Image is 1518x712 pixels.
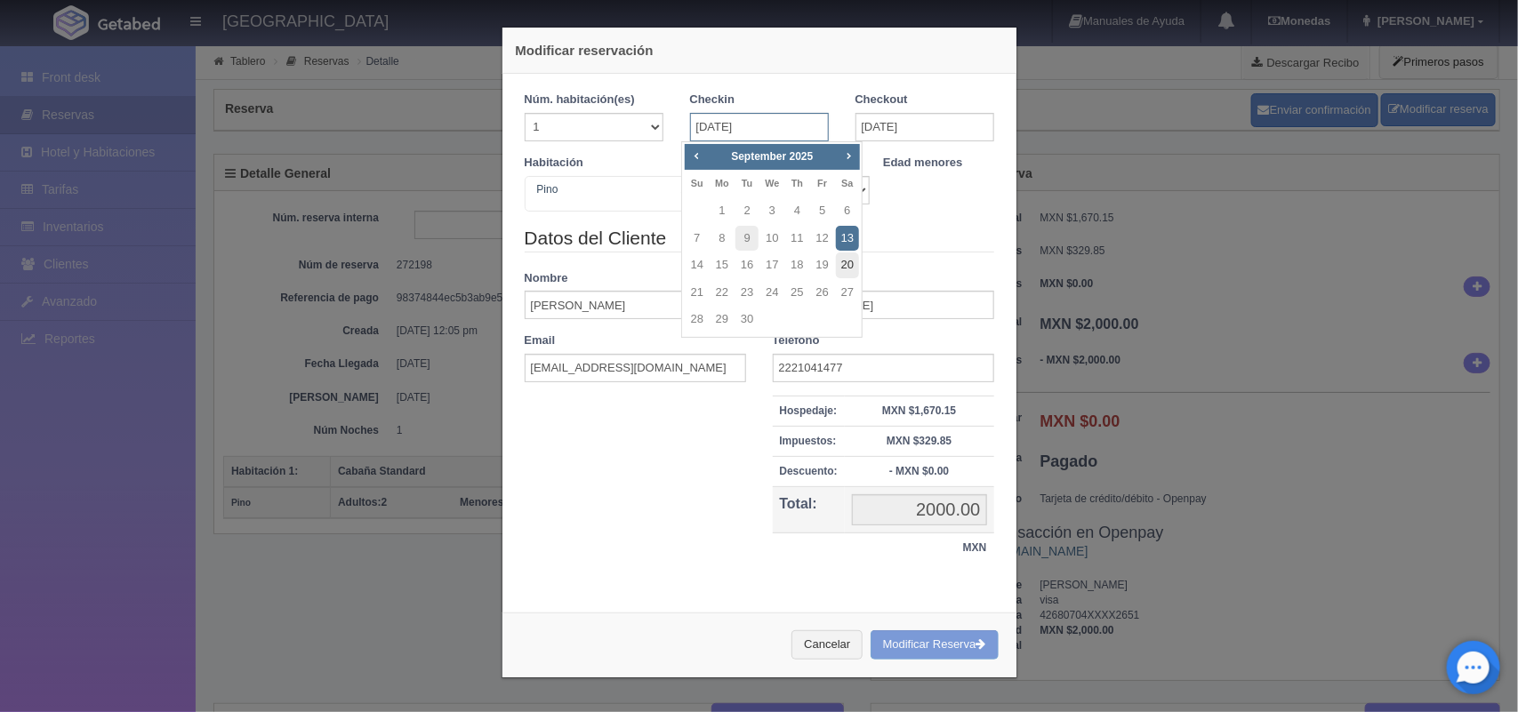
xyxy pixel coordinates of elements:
a: 11 [786,226,809,252]
strong: MXN $1,670.15 [882,404,956,417]
label: Email [525,332,556,349]
a: 18 [786,252,809,278]
label: Checkout [855,92,908,108]
strong: - MXN $0.00 [889,465,949,477]
a: 17 [760,252,783,278]
a: 5 [811,198,834,224]
th: Descuento: [773,456,845,486]
a: 24 [760,280,783,306]
span: Pino [533,180,669,198]
span: Wednesday [765,178,779,188]
a: 26 [811,280,834,306]
label: Núm. habitación(es) [525,92,635,108]
a: 8 [711,226,734,252]
span: Sunday [691,178,703,188]
a: 7 [686,226,709,252]
label: Checkin [690,92,735,108]
a: 3 [760,198,783,224]
a: 12 [811,226,834,252]
th: Hospedaje: [773,396,845,426]
label: Teléfono [773,332,820,349]
th: Total: [773,487,845,533]
a: 20 [836,252,859,278]
label: Habitación [525,155,583,172]
a: 2 [735,198,759,224]
a: Next [839,146,858,165]
label: Nombre [525,270,568,287]
span: Tuesday [742,178,752,188]
input: DD-MM-AAAA [855,113,994,141]
input: DD-MM-AAAA [690,113,829,141]
button: Cancelar [791,630,863,660]
a: 14 [686,252,709,278]
a: 27 [836,280,859,306]
legend: Datos del Cliente [525,225,994,252]
span: Saturday [841,178,853,188]
span: Prev [689,148,703,163]
a: 22 [711,280,734,306]
span: Friday [817,178,827,188]
th: Impuestos: [773,426,845,456]
a: 9 [735,226,759,252]
a: 1 [711,198,734,224]
a: 29 [711,307,734,332]
a: 28 [686,307,709,332]
a: 25 [786,280,809,306]
span: September [731,150,786,163]
a: 21 [686,280,709,306]
span: Next [841,148,855,163]
a: 19 [811,252,834,278]
a: 23 [735,280,759,306]
strong: MXN $329.85 [887,435,952,447]
h4: Modificar reservación [516,41,1003,60]
span: Monday [715,178,729,188]
a: 4 [786,198,809,224]
a: 15 [711,252,734,278]
label: Edad menores [883,155,963,172]
a: 6 [836,198,859,224]
a: 10 [760,226,783,252]
strong: MXN [963,541,987,554]
a: Prev [687,146,706,165]
a: 16 [735,252,759,278]
a: 30 [735,307,759,332]
input: Seleccionar hab. [533,180,543,209]
a: 13 [836,226,859,252]
span: Thursday [791,178,803,188]
span: 2025 [790,150,814,163]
